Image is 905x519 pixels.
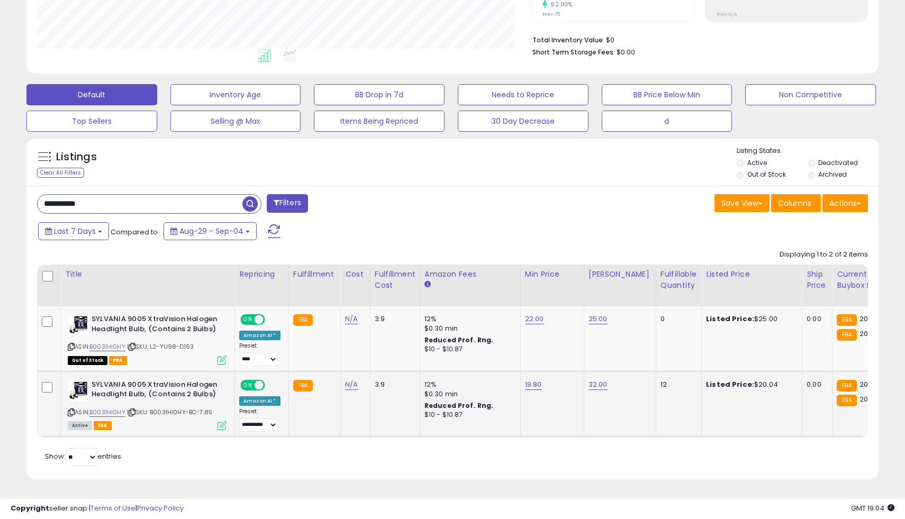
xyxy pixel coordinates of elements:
div: Amazon AI * [239,396,280,406]
div: $0.30 min [424,324,512,333]
a: B0031HI0HY [89,342,125,351]
span: 20.04 [859,314,879,324]
div: 12% [424,314,512,324]
b: Reduced Prof. Rng. [424,335,494,344]
button: Filters [267,194,308,213]
span: FBA [109,356,127,365]
a: 25.00 [589,314,608,324]
span: All listings currently available for purchase on Amazon [68,421,92,430]
span: 20.36 [859,329,879,339]
div: 0 [660,314,693,324]
img: 41CYrgSIDTL._SL40_.jpg [68,380,89,401]
span: ON [241,380,255,389]
div: Fulfillable Quantity [660,269,697,291]
button: Actions [822,194,868,212]
span: OFF [264,380,280,389]
div: Cost [345,269,366,280]
span: Aug-29 - Sep-04 [179,226,243,236]
div: [PERSON_NAME] [589,269,651,280]
div: $25.00 [706,314,794,324]
strong: Copyright [11,503,49,513]
span: OFF [264,315,280,324]
span: 20.36 [859,394,879,404]
div: Current Buybox Price [837,269,891,291]
div: 3.9 [375,380,412,389]
small: FBA [837,395,856,406]
div: 12 [660,380,693,389]
div: Listed Price [706,269,798,280]
a: N/A [345,379,358,390]
label: Active [747,158,767,167]
button: Default [26,84,157,105]
div: Amazon AI * [239,331,280,340]
div: 0.00 [807,380,824,389]
span: $0.00 [617,47,635,57]
small: 52.00% [547,1,572,8]
button: Needs to Reprice [458,84,589,105]
small: FBA [837,329,856,341]
div: $20.04 [706,380,794,389]
button: Last 7 Days [38,222,109,240]
span: 20.04 [859,379,879,389]
small: Amazon Fees. [424,280,431,289]
span: | SKU: L2-YU98-D163 [127,342,194,351]
div: Title [65,269,230,280]
div: 12% [424,380,512,389]
div: 3.9 [375,314,412,324]
button: d [602,111,732,132]
b: SYLVANIA 9005 XtraVision Halogen Headlight Bulb, (Contains 2 Bulbs) [92,314,220,336]
div: $10 - $10.87 [424,345,512,354]
label: Archived [818,170,847,179]
span: | SKU: B0031HI0HY-BC-7.85 [127,408,212,416]
div: ASIN: [68,314,227,363]
button: BB Drop in 7d [314,84,445,105]
small: Prev: 75 [542,11,560,17]
label: Deactivated [818,158,858,167]
img: 41CYrgSIDTL._SL40_.jpg [68,314,89,335]
b: Listed Price: [706,314,754,324]
div: Preset: [239,342,280,366]
div: 0.00 [807,314,824,324]
div: Fulfillment Cost [375,269,415,291]
a: Privacy Policy [137,503,184,513]
div: Amazon Fees [424,269,516,280]
div: seller snap | | [11,504,184,514]
b: Total Inventory Value: [532,35,604,44]
small: Prev: N/A [717,11,737,17]
button: Save View [714,194,770,212]
b: SYLVANIA 9005 XtraVision Halogen Headlight Bulb, (Contains 2 Bulbs) [92,380,220,402]
div: Min Price [525,269,580,280]
span: Columns [778,198,811,208]
div: Repricing [239,269,284,280]
span: Show: entries [45,451,121,461]
b: Short Term Storage Fees: [532,48,615,57]
a: 19.80 [525,379,542,390]
b: Listed Price: [706,379,754,389]
div: Preset: [239,408,280,432]
button: Columns [771,194,821,212]
div: Fulfillment [293,269,336,280]
a: 22.00 [525,314,544,324]
button: Top Sellers [26,111,157,132]
a: 32.00 [589,379,608,390]
span: FBA [94,421,112,430]
button: Aug-29 - Sep-04 [164,222,257,240]
button: Non Competitive [745,84,876,105]
div: Clear All Filters [37,168,84,178]
div: $10 - $10.87 [424,411,512,420]
button: Inventory Age [170,84,301,105]
div: Ship Price [807,269,828,291]
div: Displaying 1 to 2 of 2 items [780,250,868,260]
b: Reduced Prof. Rng. [424,401,494,410]
div: $0.30 min [424,389,512,399]
span: Last 7 Days [54,226,96,236]
p: Listing States: [737,146,878,156]
button: BB Price Below Min [602,84,732,105]
a: N/A [345,314,358,324]
li: $0 [532,33,860,45]
small: FBA [837,380,856,391]
small: FBA [293,314,313,326]
span: ON [241,315,255,324]
span: All listings that are currently out of stock and unavailable for purchase on Amazon [68,356,107,365]
span: 2025-09-12 19:04 GMT [851,503,894,513]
